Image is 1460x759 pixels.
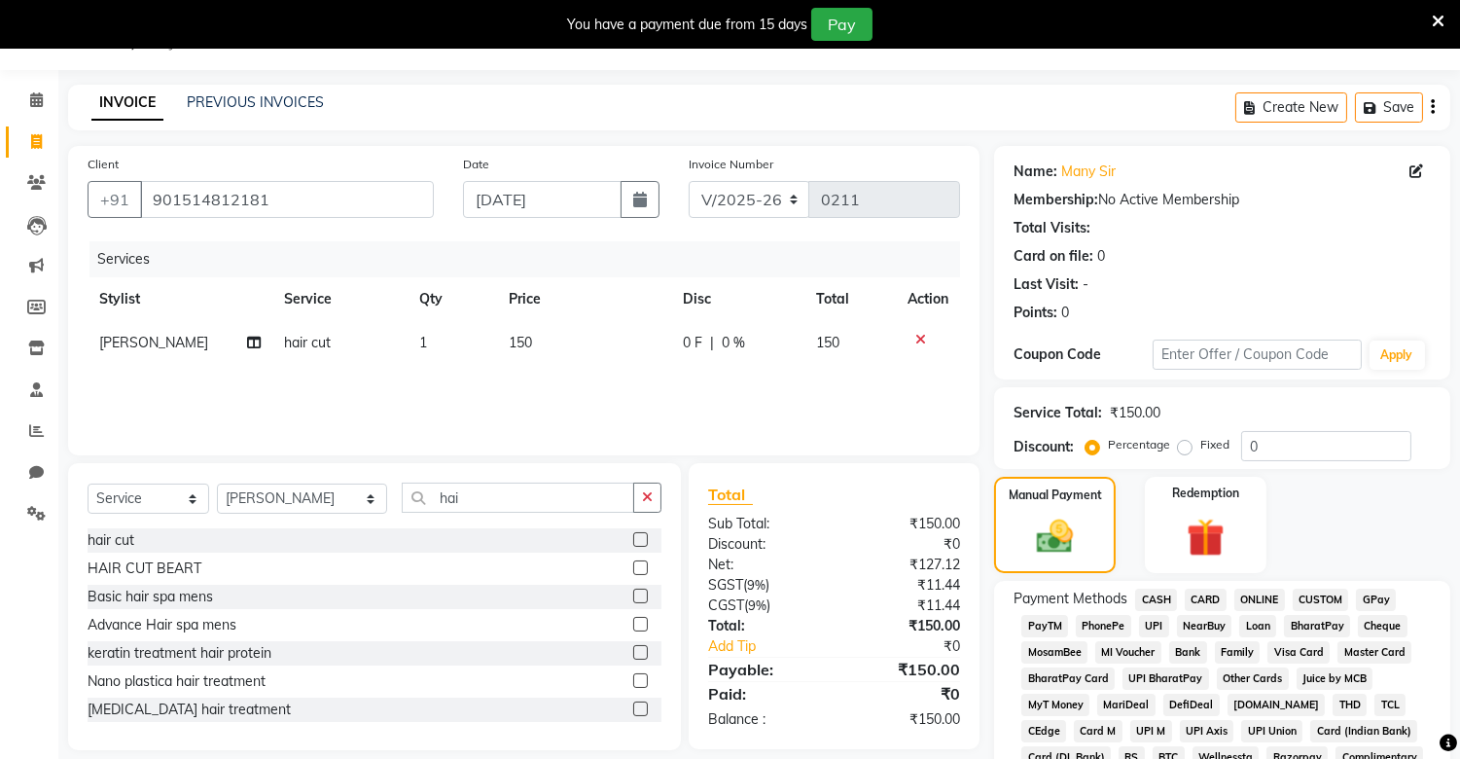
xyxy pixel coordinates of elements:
span: Cheque [1358,615,1407,637]
div: ₹0 [835,682,976,705]
button: Pay [811,8,872,41]
th: Action [896,277,960,321]
input: Enter Offer / Coupon Code [1153,340,1361,370]
div: ₹127.12 [835,555,976,575]
span: BharatPay [1284,615,1350,637]
span: UPI [1139,615,1169,637]
label: Invoice Number [689,156,773,173]
button: +91 [88,181,142,218]
th: Price [497,277,671,321]
span: hair cut [285,334,332,351]
div: Paid: [694,682,835,705]
a: INVOICE [91,86,163,121]
span: MyT Money [1021,694,1089,716]
a: PREVIOUS INVOICES [187,93,324,111]
div: Sub Total: [694,514,835,534]
label: Client [88,156,119,173]
span: PhonePe [1076,615,1131,637]
button: Save [1355,92,1423,123]
span: DefiDeal [1163,694,1220,716]
span: CEdge [1021,720,1066,742]
div: Total: [694,616,835,636]
label: Date [463,156,489,173]
span: THD [1333,694,1367,716]
div: Basic hair spa mens [88,587,213,607]
div: Nano plastica hair treatment [88,671,266,692]
div: Services [89,241,975,277]
span: CUSTOM [1293,589,1349,611]
div: ₹0 [858,636,976,657]
span: GPay [1356,589,1396,611]
div: Discount: [694,534,835,555]
span: CGST [708,596,744,614]
a: Add Tip [694,636,858,657]
span: 1 [419,334,427,351]
div: Name: [1014,162,1057,182]
span: [DOMAIN_NAME] [1228,694,1326,716]
span: Card M [1074,720,1122,742]
span: Juice by MCB [1297,668,1373,690]
div: ( ) [694,596,835,616]
span: 0 % [722,333,745,353]
div: Last Visit: [1014,274,1079,295]
div: Card on file: [1014,246,1093,267]
a: Many Sir [1061,162,1116,182]
img: _cash.svg [1025,516,1084,558]
th: Disc [671,277,804,321]
div: [MEDICAL_DATA] hair treatment [88,700,291,720]
span: 9% [748,597,766,613]
span: BharatPay Card [1021,668,1115,690]
span: MI Voucher [1095,641,1161,664]
th: Qty [408,277,497,321]
div: ₹150.00 [835,658,976,681]
div: keratin treatment hair protein [88,643,271,664]
span: 0 F [683,333,702,353]
div: Coupon Code [1014,344,1153,365]
span: 150 [509,334,532,351]
div: Total Visits: [1014,218,1090,238]
div: ₹150.00 [1110,403,1160,423]
th: Total [805,277,897,321]
span: UPI M [1130,720,1172,742]
span: UPI Axis [1180,720,1234,742]
span: SGST [708,576,743,594]
span: 9% [747,577,766,593]
label: Redemption [1172,485,1239,502]
div: You have a payment due from 15 days [567,15,807,35]
span: Loan [1239,615,1276,637]
label: Fixed [1200,436,1229,453]
span: Other Cards [1217,668,1289,690]
div: ₹11.44 [835,575,976,596]
span: Master Card [1337,641,1411,664]
span: UPI Union [1241,720,1302,742]
label: Percentage [1108,436,1170,453]
div: Advance Hair spa mens [88,615,236,635]
div: ₹0 [835,534,976,555]
label: Manual Payment [1009,487,1102,504]
span: Bank [1169,641,1207,664]
div: Payable: [694,658,835,681]
div: 0 [1097,246,1105,267]
span: CASH [1135,589,1177,611]
th: Stylist [88,277,273,321]
div: ₹150.00 [835,616,976,636]
span: TCL [1374,694,1406,716]
div: ₹150.00 [835,514,976,534]
div: Points: [1014,303,1057,323]
span: ONLINE [1234,589,1285,611]
span: CARD [1185,589,1227,611]
input: Search or Scan [402,483,633,513]
th: Service [273,277,409,321]
div: Balance : [694,709,835,730]
span: | [710,333,714,353]
span: Payment Methods [1014,589,1127,609]
span: MariDeal [1097,694,1156,716]
span: Total [708,485,753,505]
div: 0 [1061,303,1069,323]
div: ₹11.44 [835,596,976,616]
span: UPI BharatPay [1122,668,1209,690]
img: _gift.svg [1175,514,1236,561]
div: ( ) [694,575,835,596]
div: Membership: [1014,190,1098,210]
span: MosamBee [1021,641,1087,664]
